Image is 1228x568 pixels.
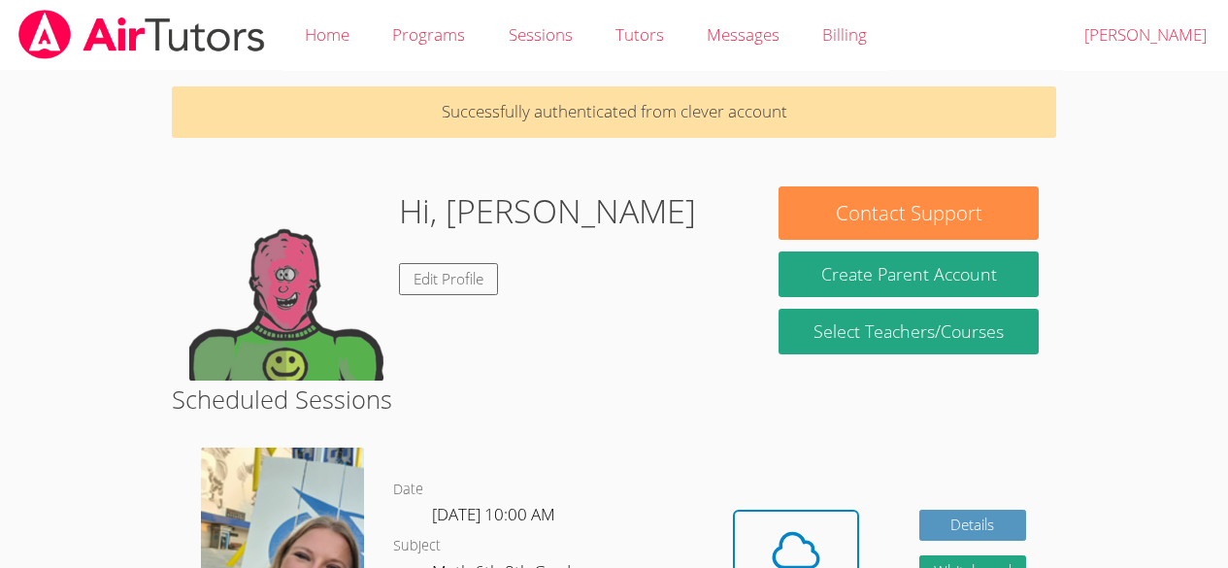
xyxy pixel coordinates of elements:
a: Details [919,510,1026,542]
span: Messages [707,23,780,46]
h1: Hi, [PERSON_NAME] [399,186,696,236]
dt: Subject [393,534,441,558]
img: default.png [189,186,383,381]
h2: Scheduled Sessions [172,381,1056,418]
dt: Date [393,478,423,502]
a: Edit Profile [399,263,498,295]
img: airtutors_banner-c4298cdbf04f3fff15de1276eac7730deb9818008684d7c2e4769d2f7ddbe033.png [17,10,267,59]
span: [DATE] 10:00 AM [432,503,555,525]
a: Select Teachers/Courses [779,309,1038,354]
button: Create Parent Account [779,251,1038,297]
p: Successfully authenticated from clever account [172,86,1056,138]
button: Contact Support [779,186,1038,240]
